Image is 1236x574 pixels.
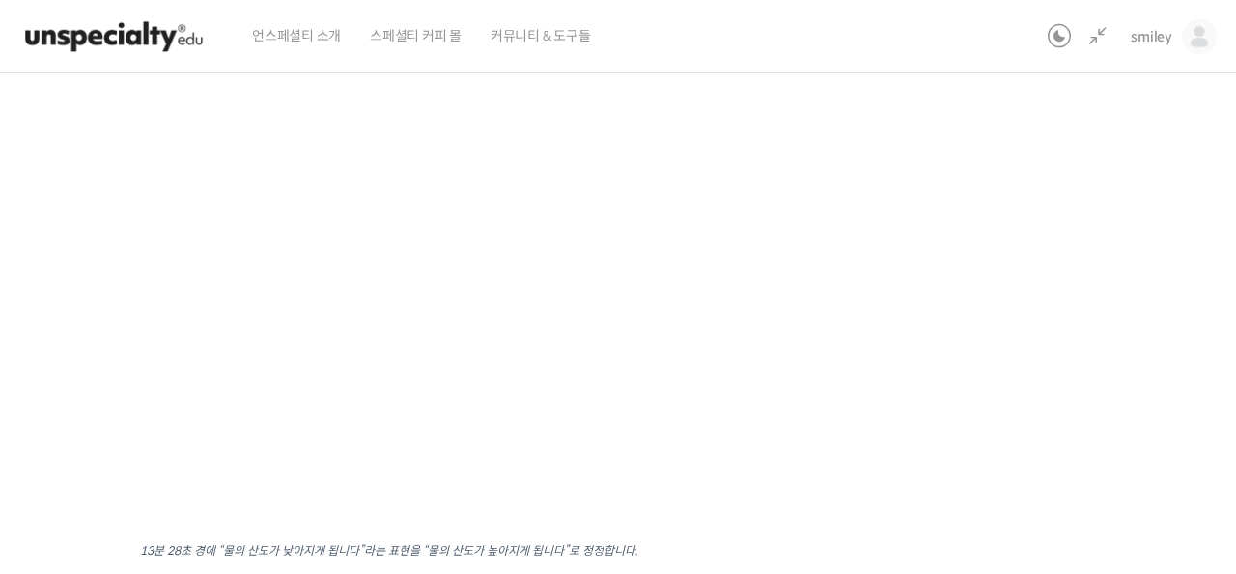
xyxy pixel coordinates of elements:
a: 대화 [127,414,249,462]
sup: 13분 28초 경에 “물의 산도가 낮아지게 됩니다”라는 표현을 “물의 산도가 높아지게 됩니다”로 정정합니다. [140,543,638,558]
a: 설정 [249,414,371,462]
a: 홈 [6,414,127,462]
span: 설정 [298,443,322,458]
span: 대화 [177,444,200,459]
span: 홈 [61,443,72,458]
span: smiley [1131,28,1172,45]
